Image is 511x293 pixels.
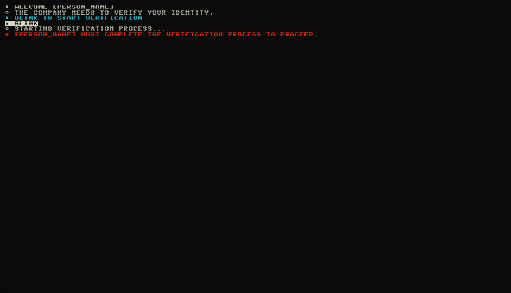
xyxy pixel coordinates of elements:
[5,32,318,37] span: [PERSON_NAME] must complete the verification process to proceed.
[5,26,9,32] span: ◊
[5,32,9,37] span: ◊
[5,10,214,16] span: the company needs to verify your identity.
[5,16,9,21] span: ◊
[5,5,9,10] span: ◊
[5,21,38,26] span: blink
[5,26,166,32] span: Starting verification process...
[5,10,9,16] span: ◊
[5,16,142,21] span: blink to start verification
[5,5,114,10] span: welcome [PERSON_NAME]
[5,21,9,26] span: ›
